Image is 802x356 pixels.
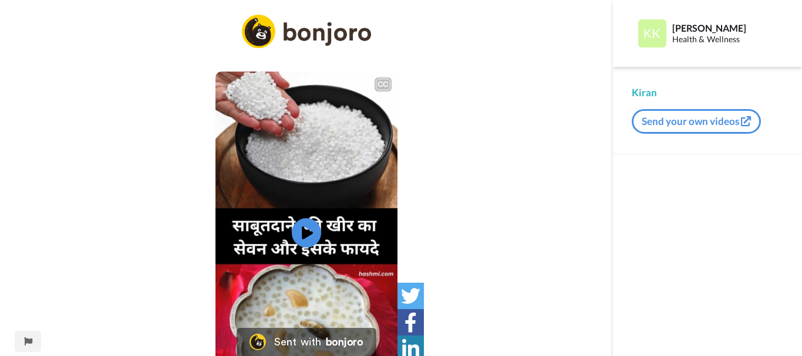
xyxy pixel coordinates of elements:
img: Profile Image [638,19,666,48]
button: Send your own videos [632,109,761,134]
div: [PERSON_NAME] [672,22,783,33]
div: Health & Wellness [672,35,783,45]
img: Bonjoro Logo [250,334,266,350]
div: Sent with [274,337,321,347]
div: CC [376,79,390,90]
div: Kiran [632,86,783,100]
img: logo_full.png [242,15,371,48]
div: bonjoro [326,337,363,347]
a: Bonjoro LogoSent withbonjoro [237,328,376,356]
